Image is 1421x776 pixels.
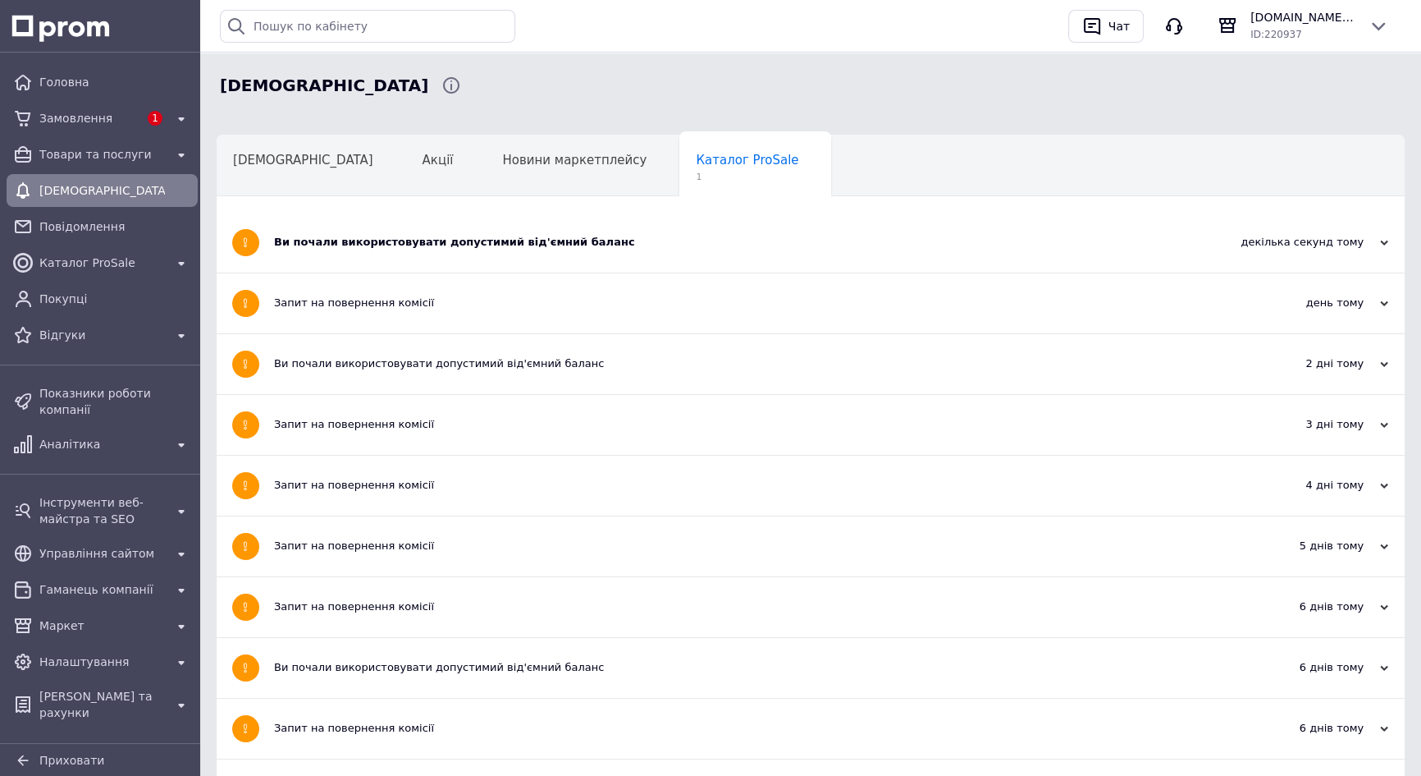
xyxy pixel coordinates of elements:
[148,111,162,126] span: 1
[39,385,191,418] span: Показники роботи компанії
[39,255,165,271] span: Каталог ProSale
[39,688,165,721] span: [PERSON_NAME] та рахунки
[39,436,165,452] span: Аналітика
[502,153,647,168] span: Новини маркетплейсу
[1224,296,1388,310] div: день тому
[423,153,454,168] span: Акції
[39,545,165,562] span: Управління сайтом
[274,478,1224,493] div: Запит на повернення комісії
[274,721,1224,736] div: Запит на повернення комісії
[39,754,104,767] span: Приховати
[233,153,373,168] span: [DEMOGRAPHIC_DATA]
[39,327,165,343] span: Відгуки
[1224,721,1388,736] div: 6 днів тому
[1224,660,1388,675] div: 6 днів тому
[1105,14,1133,39] div: Чат
[1224,356,1388,371] div: 2 дні тому
[274,539,1224,553] div: Запит на повернення комісії
[1250,9,1355,25] span: [DOMAIN_NAME] Інтернет-магазин акваріумістики та зоотоварів
[220,74,428,98] span: Сповіщення
[1224,417,1388,432] div: 3 дні тому
[39,581,165,598] span: Гаманець компанії
[1224,235,1388,250] div: декілька секунд тому
[274,417,1224,432] div: Запит на повернення комісії
[274,235,1224,250] div: Ви почали використовувати допустимий від'ємний баланс
[1250,29,1302,40] span: ID: 220937
[274,599,1224,614] div: Запит на повернення комісії
[39,618,165,634] span: Маркет
[696,153,798,168] span: Каталог ProSale
[39,110,139,126] span: Замовлення
[39,218,191,235] span: Повідомлення
[274,660,1224,675] div: Ви почали використовувати допустимий від'ємний баланс
[696,171,798,183] span: 1
[39,494,165,527] span: Інструменти веб-майстра та SEO
[39,654,165,670] span: Налаштування
[39,182,165,199] span: [DEMOGRAPHIC_DATA]
[1224,599,1388,614] div: 6 днів тому
[1068,10,1144,43] button: Чат
[39,291,191,307] span: Покупці
[274,296,1224,310] div: Запит на повернення комісії
[1224,478,1388,493] div: 4 дні тому
[39,146,165,163] span: Товари та послуги
[39,74,191,90] span: Головна
[1224,539,1388,553] div: 5 днів тому
[220,10,515,43] input: Пошук по кабінету
[274,356,1224,371] div: Ви почали використовувати допустимий від'ємний баланс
